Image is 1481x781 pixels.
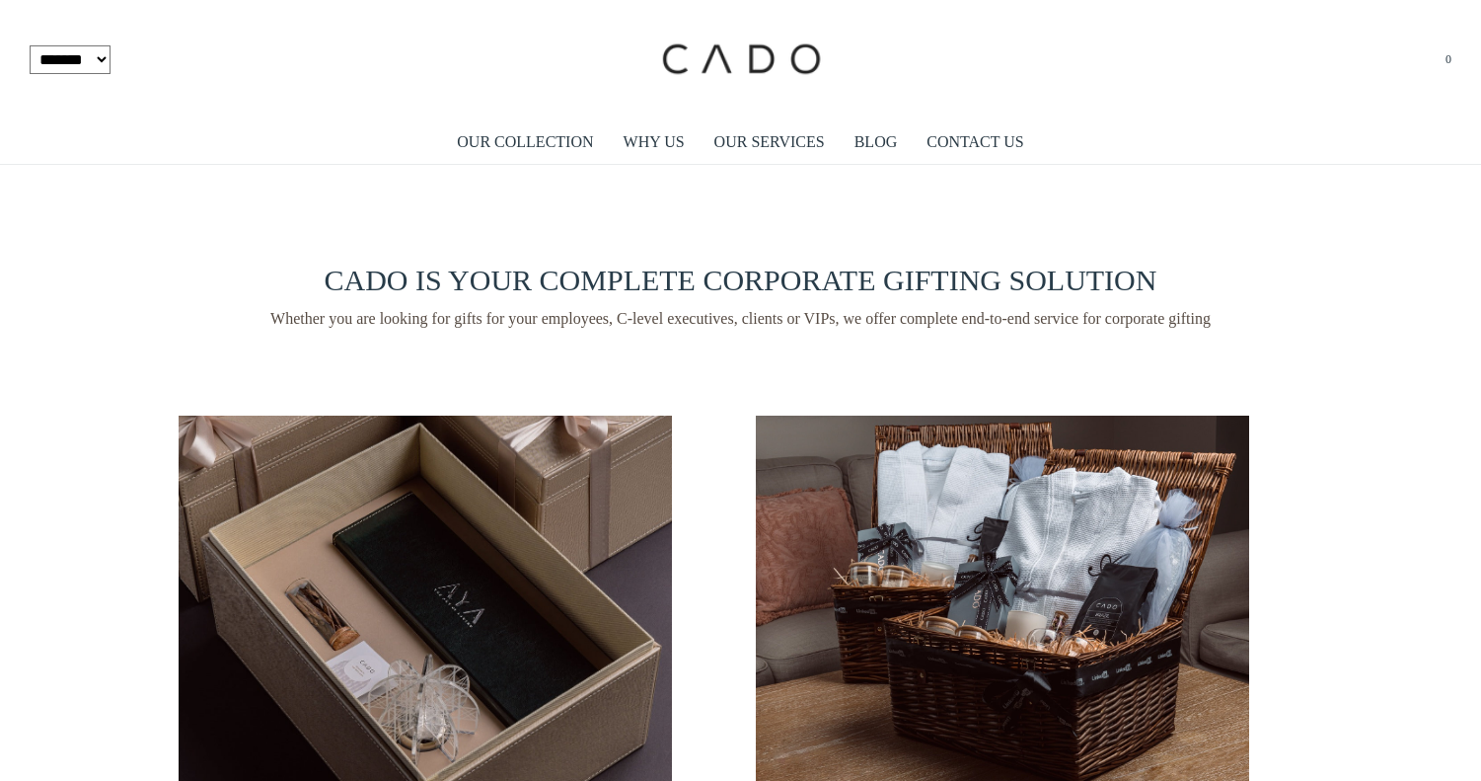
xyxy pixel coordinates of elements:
a: 0 [1443,50,1451,69]
a: OUR COLLECTION [457,119,593,165]
span: Whether you are looking for gifts for your employees, C-level executives, clients or VIPs, we off... [179,307,1303,331]
img: cadogifting [656,15,824,105]
a: CONTACT US [926,119,1023,165]
a: WHY US [624,119,685,165]
span: 0 [1445,52,1451,66]
span: CADO IS YOUR COMPLETE CORPORATE GIFTING SOLUTION [325,264,1157,296]
a: OUR SERVICES [714,119,825,165]
button: Open search bar [1401,62,1413,64]
a: BLOG [854,119,898,165]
